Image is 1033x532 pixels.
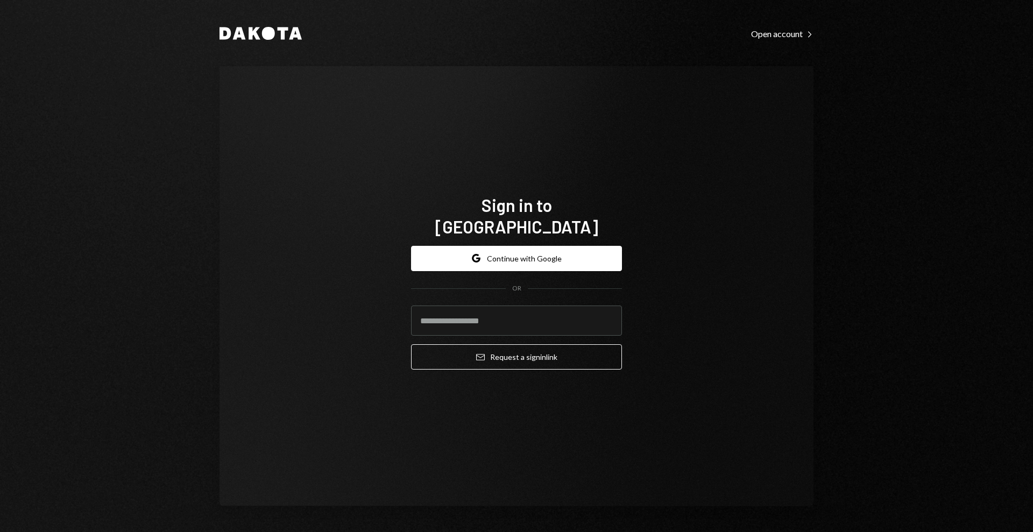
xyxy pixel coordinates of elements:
a: Open account [751,27,813,39]
button: Continue with Google [411,246,622,271]
button: Request a signinlink [411,344,622,370]
h1: Sign in to [GEOGRAPHIC_DATA] [411,194,622,237]
div: OR [512,284,521,293]
div: Open account [751,29,813,39]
